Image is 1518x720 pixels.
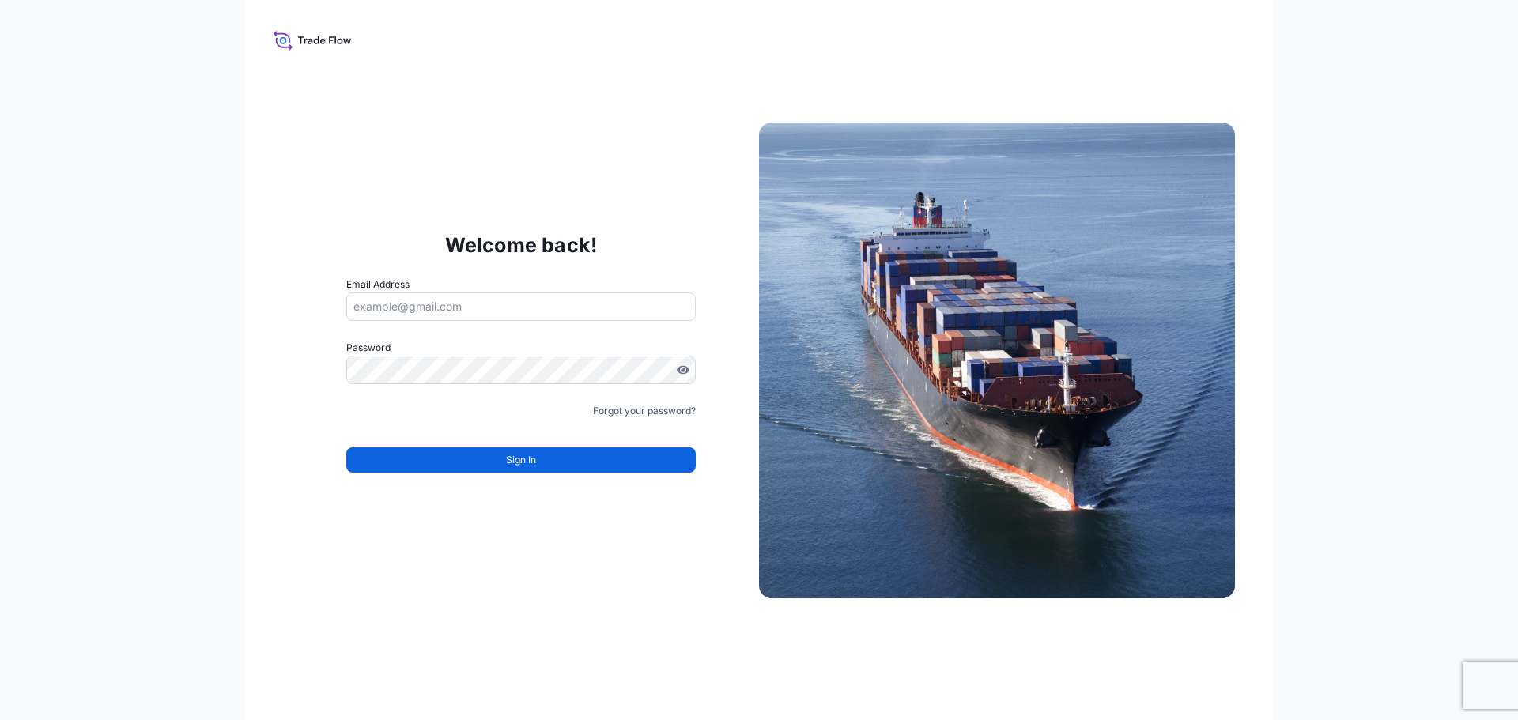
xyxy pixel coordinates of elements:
[346,277,410,292] label: Email Address
[445,232,598,258] p: Welcome back!
[677,364,689,376] button: Show password
[346,340,696,356] label: Password
[759,123,1235,598] img: Ship illustration
[593,403,696,419] a: Forgot your password?
[346,447,696,473] button: Sign In
[346,292,696,321] input: example@gmail.com
[506,452,536,468] span: Sign In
